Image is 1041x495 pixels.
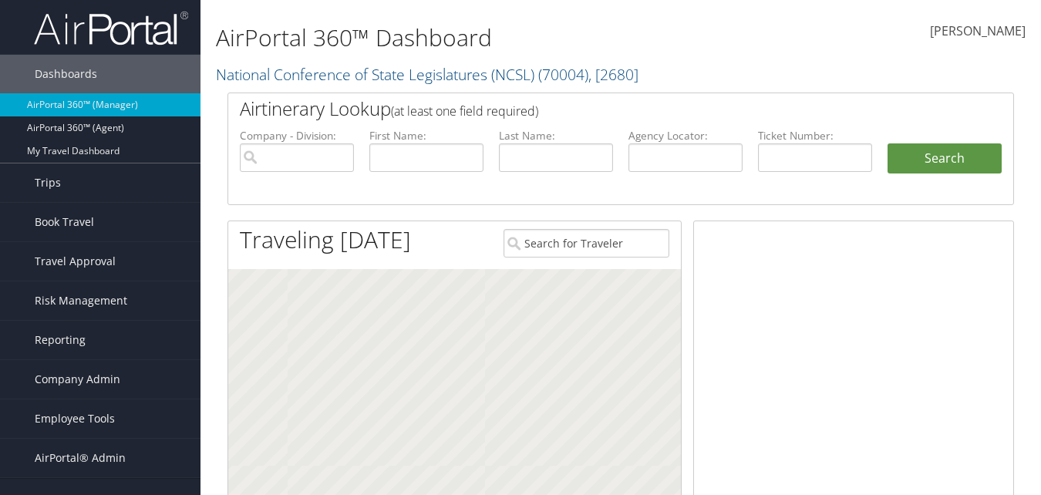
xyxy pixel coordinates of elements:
span: Employee Tools [35,399,115,438]
span: Reporting [35,321,86,359]
input: Search for Traveler [504,229,669,258]
span: ( 70004 ) [538,64,588,85]
span: Risk Management [35,281,127,320]
h1: Traveling [DATE] [240,224,411,256]
span: Dashboards [35,55,97,93]
span: Company Admin [35,360,120,399]
span: , [ 2680 ] [588,64,638,85]
span: Book Travel [35,203,94,241]
h2: Airtinerary Lookup [240,96,936,122]
img: airportal-logo.png [34,10,188,46]
label: Agency Locator: [628,128,743,143]
button: Search [888,143,1002,174]
span: [PERSON_NAME] [930,22,1026,39]
a: National Conference of State Legislatures (NCSL) [216,64,638,85]
label: Last Name: [499,128,613,143]
a: [PERSON_NAME] [930,8,1026,56]
label: First Name: [369,128,483,143]
span: Travel Approval [35,242,116,281]
span: AirPortal® Admin [35,439,126,477]
span: Trips [35,163,61,202]
label: Company - Division: [240,128,354,143]
h1: AirPortal 360™ Dashboard [216,22,756,54]
label: Ticket Number: [758,128,872,143]
span: (at least one field required) [391,103,538,120]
